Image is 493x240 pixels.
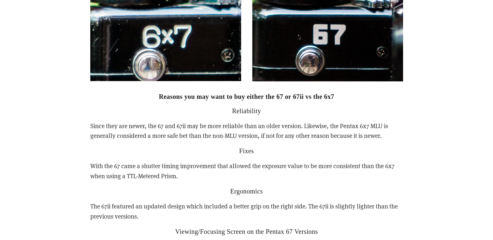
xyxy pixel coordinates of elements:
[159,93,334,100] strong: Reasons you may want to buy either the 67 or 67ii vs the 6x7
[90,228,403,235] h2: Viewing/Focusing Screen on the Pentax 67 Versions
[90,147,403,155] h2: Fixes
[90,107,403,115] h2: Reliability
[90,187,403,195] h2: Ergonomics
[90,121,403,141] p: Since they are newer, the 67 and 67ii may be more reliable than an older version. Likewise, the P...
[90,201,403,221] p: The 67ii featured an updated design which included a better grip on the right side. The 67ii is s...
[90,161,403,181] p: With the 67 came a shutter timing improvement that allowed the exposure value to be more consiste...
